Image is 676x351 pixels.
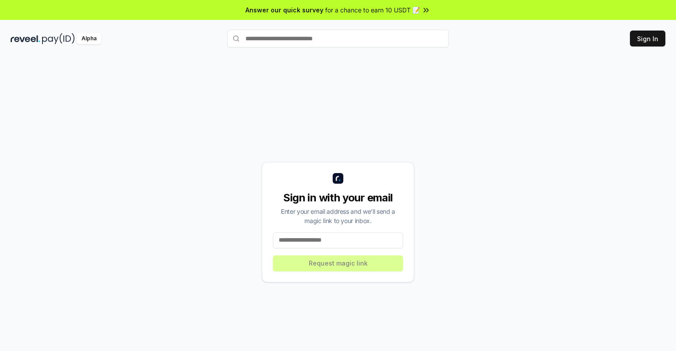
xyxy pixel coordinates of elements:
[77,33,101,44] div: Alpha
[273,207,403,225] div: Enter your email address and we’ll send a magic link to your inbox.
[325,5,420,15] span: for a chance to earn 10 USDT 📝
[630,31,665,46] button: Sign In
[273,191,403,205] div: Sign in with your email
[333,173,343,184] img: logo_small
[42,33,75,44] img: pay_id
[245,5,323,15] span: Answer our quick survey
[11,33,40,44] img: reveel_dark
